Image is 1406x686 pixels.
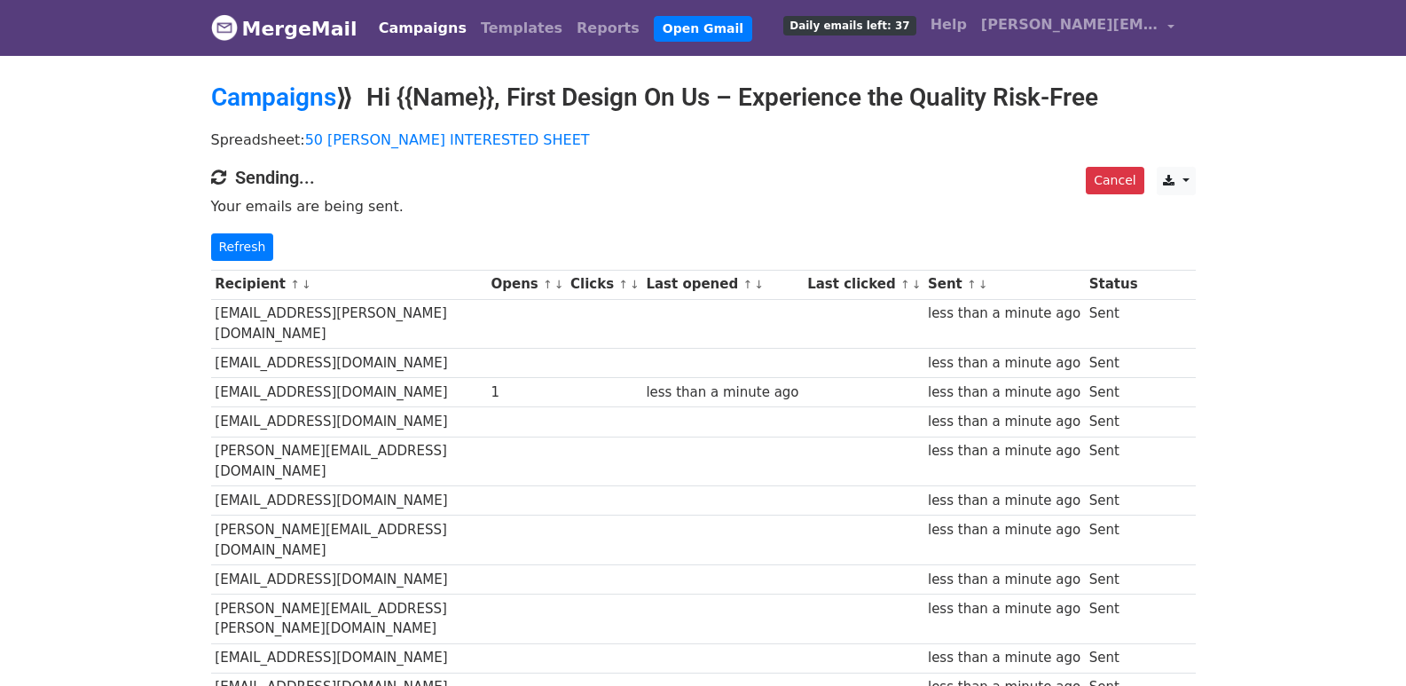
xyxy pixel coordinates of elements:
td: Sent [1085,349,1142,378]
td: [EMAIL_ADDRESS][PERSON_NAME][DOMAIN_NAME] [211,299,487,349]
th: Recipient [211,270,487,299]
td: [PERSON_NAME][EMAIL_ADDRESS][PERSON_NAME][DOMAIN_NAME] [211,594,487,643]
p: Your emails are being sent. [211,197,1196,216]
div: less than a minute ago [646,382,798,403]
span: Daily emails left: 37 [783,16,915,35]
th: Clicks [566,270,641,299]
td: Sent [1085,516,1142,565]
a: Daily emails left: 37 [776,7,923,43]
div: less than a minute ago [928,412,1080,432]
td: Sent [1085,378,1142,407]
a: ↓ [630,278,640,291]
td: Sent [1085,564,1142,594]
td: Sent [1085,407,1142,437]
td: Sent [1085,437,1142,486]
td: [EMAIL_ADDRESS][DOMAIN_NAME] [211,643,487,673]
div: 1 [491,382,562,403]
a: Campaigns [211,83,336,112]
td: [PERSON_NAME][EMAIL_ADDRESS][DOMAIN_NAME] [211,437,487,486]
a: ↑ [618,278,628,291]
div: less than a minute ago [928,441,1080,461]
div: less than a minute ago [928,491,1080,511]
a: Cancel [1086,167,1143,194]
th: Last opened [642,270,804,299]
a: ↓ [912,278,922,291]
a: MergeMail [211,10,357,47]
a: Templates [474,11,569,46]
a: Refresh [211,233,274,261]
td: Sent [1085,594,1142,643]
img: MergeMail logo [211,14,238,41]
td: [EMAIL_ADDRESS][DOMAIN_NAME] [211,378,487,407]
div: less than a minute ago [928,353,1080,374]
div: less than a minute ago [928,599,1080,619]
th: Status [1085,270,1142,299]
a: ↓ [302,278,311,291]
a: ↓ [978,278,988,291]
th: Sent [923,270,1085,299]
th: Opens [487,270,567,299]
td: Sent [1085,643,1142,673]
td: [PERSON_NAME][EMAIL_ADDRESS][DOMAIN_NAME] [211,516,487,565]
div: less than a minute ago [928,520,1080,540]
div: less than a minute ago [928,648,1080,668]
a: ↑ [543,278,553,291]
div: less than a minute ago [928,570,1080,590]
a: Open Gmail [654,16,752,42]
a: Reports [569,11,647,46]
h4: Sending... [211,167,1196,188]
span: [PERSON_NAME][EMAIL_ADDRESS][DOMAIN_NAME] [981,14,1159,35]
a: ↑ [290,278,300,291]
th: Last clicked [803,270,923,299]
a: ↓ [754,278,764,291]
a: [PERSON_NAME][EMAIL_ADDRESS][DOMAIN_NAME] [974,7,1182,49]
a: Campaigns [372,11,474,46]
a: ↓ [554,278,564,291]
a: Help [923,7,974,43]
td: [EMAIL_ADDRESS][DOMAIN_NAME] [211,407,487,437]
a: ↑ [967,278,977,291]
a: ↑ [900,278,910,291]
a: ↑ [742,278,752,291]
div: less than a minute ago [928,304,1080,324]
td: Sent [1085,486,1142,516]
td: Sent [1085,299,1142,349]
td: [EMAIL_ADDRESS][DOMAIN_NAME] [211,564,487,594]
a: 50 [PERSON_NAME] INTERESTED SHEET [305,131,590,148]
td: [EMAIL_ADDRESS][DOMAIN_NAME] [211,486,487,516]
h2: ⟫ Hi {{Name}}, First Design On Us – Experience the Quality Risk-Free [211,83,1196,113]
p: Spreadsheet: [211,130,1196,149]
div: less than a minute ago [928,382,1080,403]
td: [EMAIL_ADDRESS][DOMAIN_NAME] [211,349,487,378]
